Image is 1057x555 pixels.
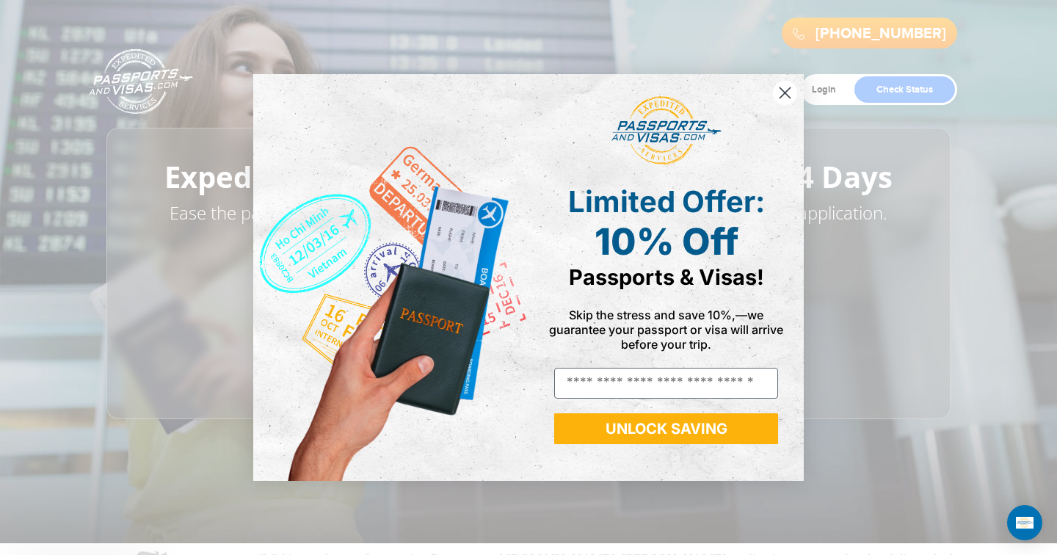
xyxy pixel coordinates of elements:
span: Passports & Visas! [569,264,764,290]
span: 10% Off [595,220,738,264]
img: de9cda0d-0715-46ca-9a25-073762a91ba7.png [253,74,528,480]
img: passports and visas [611,96,722,165]
span: Limited Offer: [568,184,765,220]
button: UNLOCK SAVING [554,413,778,444]
div: Open Intercom Messenger [1007,505,1042,540]
span: Skip the stress and save 10%,—we guarantee your passport or visa will arrive before your trip. [549,308,783,352]
button: Close dialog [772,80,798,106]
